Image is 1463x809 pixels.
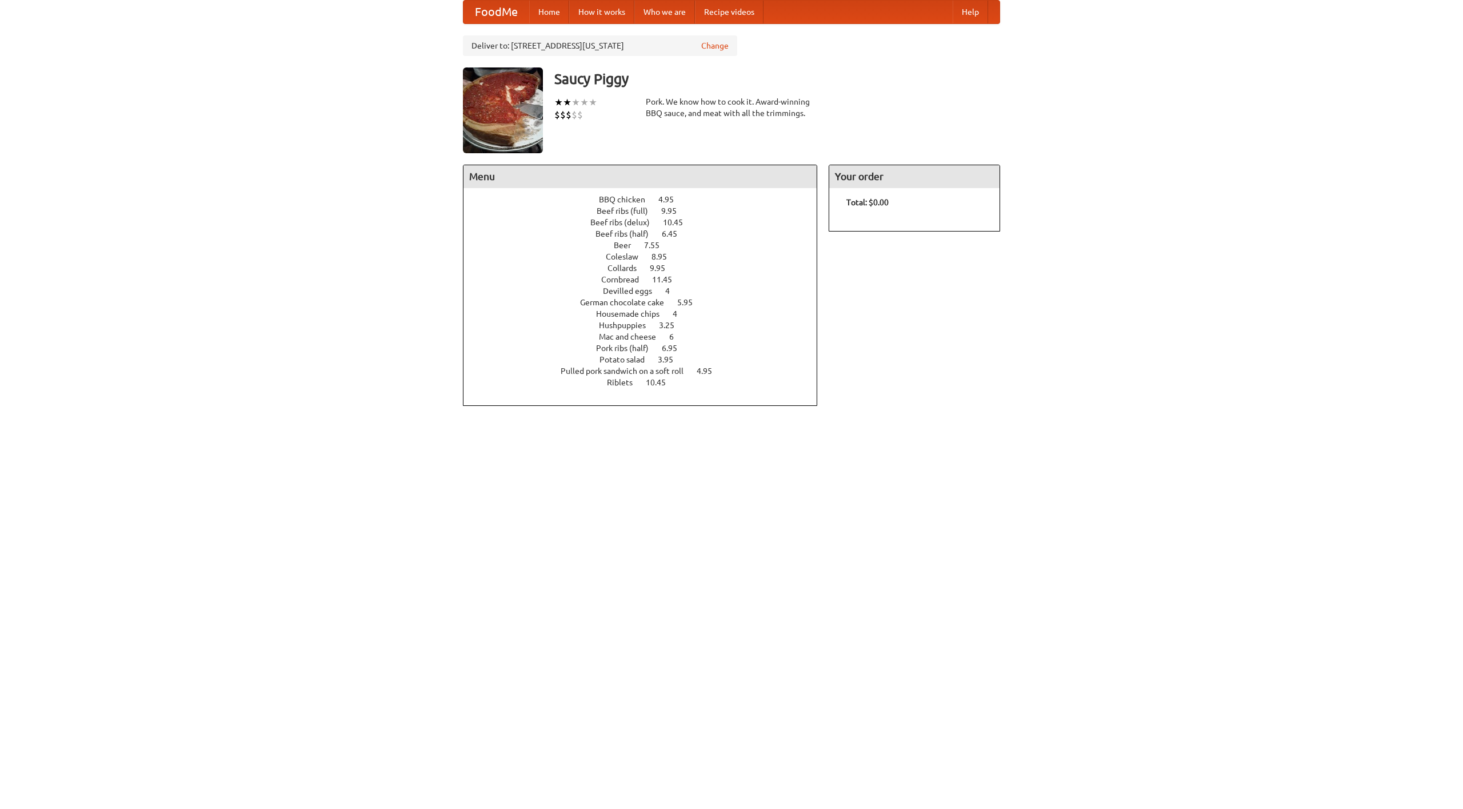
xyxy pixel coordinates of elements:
h4: Menu [463,165,817,188]
span: 10.45 [646,378,677,387]
span: 6.95 [662,344,689,353]
a: FoodMe [463,1,529,23]
a: Cornbread 11.45 [601,275,693,284]
li: ★ [563,96,571,109]
span: 3.95 [658,355,685,364]
span: 6 [669,332,685,341]
span: Hushpuppies [599,321,657,330]
li: $ [566,109,571,121]
a: Help [953,1,988,23]
a: Collards 9.95 [607,264,686,273]
li: ★ [571,96,580,109]
span: BBQ chicken [599,195,657,204]
span: Devilled eggs [603,286,663,296]
a: Recipe videos [695,1,764,23]
li: ★ [554,96,563,109]
span: 4.95 [697,366,723,376]
div: Pork. We know how to cook it. Award-winning BBQ sauce, and meat with all the trimmings. [646,96,817,119]
span: Collards [607,264,648,273]
a: Who we are [634,1,695,23]
span: 11.45 [652,275,683,284]
a: Beer 7.55 [614,241,681,250]
span: Beer [614,241,642,250]
span: 8.95 [651,252,678,261]
a: Pork ribs (half) 6.95 [596,344,698,353]
span: Pulled pork sandwich on a soft roll [561,366,695,376]
a: Pulled pork sandwich on a soft roll 4.95 [561,366,733,376]
a: How it works [569,1,634,23]
a: Beef ribs (delux) 10.45 [590,218,704,227]
h4: Your order [829,165,1000,188]
span: Coleslaw [606,252,650,261]
span: 5.95 [677,298,704,307]
span: 10.45 [663,218,694,227]
span: Beef ribs (half) [595,229,660,238]
span: Beef ribs (delux) [590,218,661,227]
a: Potato salad 3.95 [599,355,694,364]
a: Hushpuppies 3.25 [599,321,695,330]
li: $ [554,109,560,121]
span: German chocolate cake [580,298,675,307]
span: 7.55 [644,241,671,250]
a: German chocolate cake 5.95 [580,298,714,307]
a: Beef ribs (half) 6.45 [595,229,698,238]
div: Deliver to: [STREET_ADDRESS][US_STATE] [463,35,737,56]
span: 3.25 [659,321,686,330]
span: 4 [673,309,689,318]
span: Riblets [607,378,644,387]
a: Change [701,40,729,51]
span: Mac and cheese [599,332,667,341]
h3: Saucy Piggy [554,67,1000,90]
span: 4.95 [658,195,685,204]
img: angular.jpg [463,67,543,153]
span: Pork ribs (half) [596,344,660,353]
a: Devilled eggs 4 [603,286,691,296]
li: ★ [589,96,597,109]
li: ★ [580,96,589,109]
span: 9.95 [661,206,688,216]
span: Potato salad [599,355,656,364]
span: 9.95 [650,264,677,273]
li: $ [571,109,577,121]
li: $ [577,109,583,121]
a: Riblets 10.45 [607,378,687,387]
span: Beef ribs (full) [597,206,659,216]
b: Total: $0.00 [846,198,889,207]
a: BBQ chicken 4.95 [599,195,695,204]
a: Home [529,1,569,23]
span: Housemade chips [596,309,671,318]
li: $ [560,109,566,121]
a: Coleslaw 8.95 [606,252,688,261]
a: Beef ribs (full) 9.95 [597,206,698,216]
a: Housemade chips 4 [596,309,698,318]
span: 6.45 [662,229,689,238]
span: 4 [665,286,681,296]
a: Mac and cheese 6 [599,332,695,341]
span: Cornbread [601,275,650,284]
